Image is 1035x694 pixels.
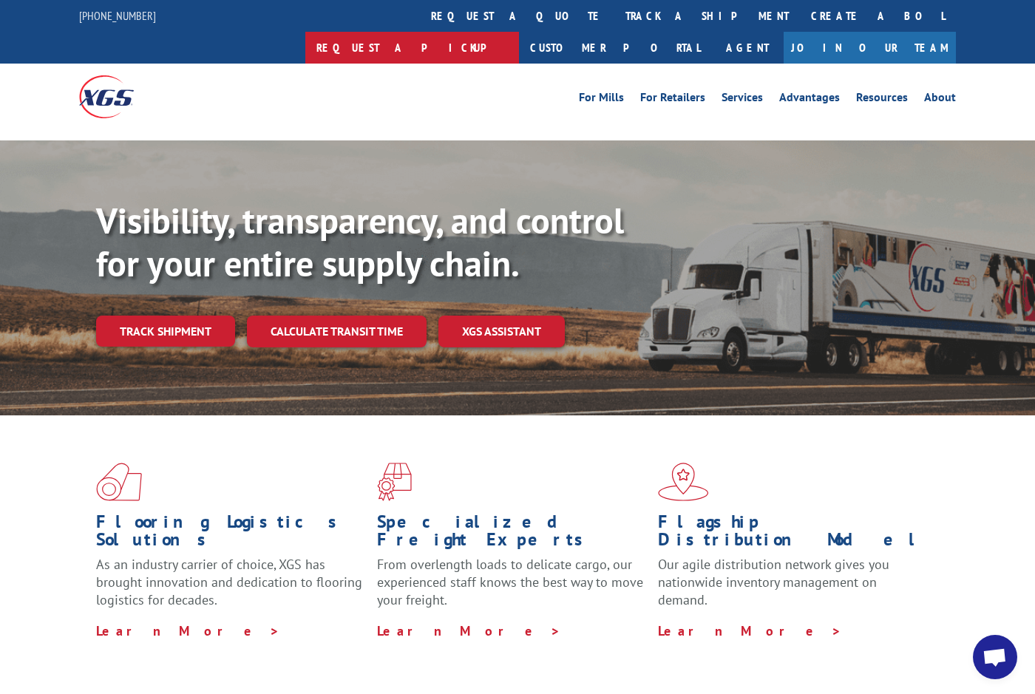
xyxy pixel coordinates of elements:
img: xgs-icon-total-supply-chain-intelligence-red [96,463,142,501]
a: Learn More > [96,622,280,639]
a: Track shipment [96,316,235,347]
a: For Mills [579,92,624,108]
a: [PHONE_NUMBER] [79,8,156,23]
h1: Flooring Logistics Solutions [96,513,366,556]
a: Customer Portal [519,32,711,64]
h1: Specialized Freight Experts [377,513,647,556]
a: Advantages [779,92,840,108]
a: For Retailers [640,92,705,108]
a: Request a pickup [305,32,519,64]
p: From overlength loads to delicate cargo, our experienced staff knows the best way to move your fr... [377,556,647,622]
img: xgs-icon-flagship-distribution-model-red [658,463,709,501]
a: Calculate transit time [247,316,427,347]
img: xgs-icon-focused-on-flooring-red [377,463,412,501]
span: As an industry carrier of choice, XGS has brought innovation and dedication to flooring logistics... [96,556,362,608]
div: Open chat [973,635,1017,679]
a: Learn More > [658,622,842,639]
a: Resources [856,92,908,108]
h1: Flagship Distribution Model [658,513,928,556]
b: Visibility, transparency, and control for your entire supply chain. [96,197,624,286]
span: Our agile distribution network gives you nationwide inventory management on demand. [658,556,889,608]
a: XGS ASSISTANT [438,316,565,347]
a: Join Our Team [784,32,956,64]
a: Agent [711,32,784,64]
a: Learn More > [377,622,561,639]
a: About [924,92,956,108]
a: Services [722,92,763,108]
